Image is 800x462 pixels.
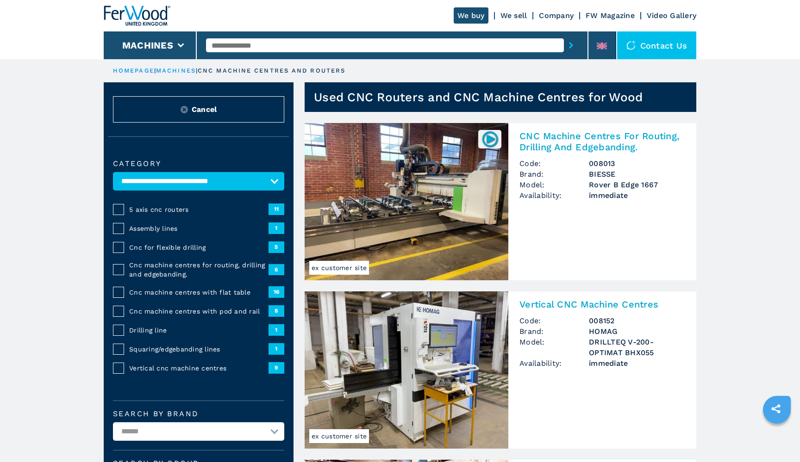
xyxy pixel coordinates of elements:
img: Reset [181,106,188,113]
span: 5 [269,241,284,253]
img: Vertical CNC Machine Centres HOMAG DRILLTEQ V-200-OPTIMAT BHX055 [305,291,508,449]
span: Availability: [519,358,589,369]
h3: DRILLTEQ V-200-OPTIMAT BHX055 [589,337,685,358]
label: Search by brand [113,410,284,418]
h3: 008152 [589,315,685,326]
button: Machines [122,40,173,51]
h1: Used CNC Routers and CNC Machine Centres for Wood [314,90,643,105]
a: FW Magazine [586,11,635,20]
span: Cnc for flexible drilling [129,243,269,252]
h3: 008013 [589,158,685,169]
span: Model: [519,337,589,358]
span: Squaring/edgebanding lines [129,345,269,354]
span: 16 [269,286,284,297]
a: Vertical CNC Machine Centres HOMAG DRILLTEQ V-200-OPTIMAT BHX055ex customer siteVertical CNC Mach... [305,291,696,449]
span: 8 [269,305,284,316]
span: Cnc machine centres with pod and rail [129,307,269,316]
h3: BIESSE [589,169,685,179]
span: Cnc machine centres with flat table [129,288,269,297]
img: Contact us [626,41,636,50]
span: immediate [589,358,685,369]
span: Availability: [519,190,589,201]
span: Vertical cnc machine centres [129,363,269,373]
span: 6 [269,264,284,275]
img: 008013 [481,130,499,148]
span: immediate [589,190,685,201]
a: Company [539,11,574,20]
a: Video Gallery [647,11,696,20]
span: 1 [269,222,284,234]
a: We sell [500,11,527,20]
h2: Vertical CNC Machine Centres [519,299,685,310]
a: CNC Machine Centres For Routing, Drilling And Edgebanding. BIESSE Rover B Edge 1667ex customer si... [305,123,696,280]
button: submit-button [564,35,578,56]
span: | [154,67,156,74]
span: ex customer site [309,261,369,275]
h2: CNC Machine Centres For Routing, Drilling And Edgebanding. [519,130,685,153]
a: HOMEPAGE [113,67,154,74]
div: Contact us [617,31,697,59]
img: CNC Machine Centres For Routing, Drilling And Edgebanding. BIESSE Rover B Edge 1667 [305,123,508,280]
span: 5 axis cnc routers [129,205,269,214]
span: ex customer site [309,429,369,443]
span: | [196,67,198,74]
span: Code: [519,315,589,326]
img: Ferwood [104,6,170,26]
span: Cancel [192,104,217,115]
span: Assembly lines [129,224,269,233]
p: cnc machine centres and routers [198,67,345,75]
span: 11 [269,203,284,215]
span: 9 [269,362,284,373]
span: Cnc machine centres for routing, drilling and edgebanding. [129,260,269,279]
a: machines [156,67,196,74]
span: Drilling line [129,326,269,335]
a: We buy [454,7,488,24]
span: 1 [269,324,284,335]
h3: Rover B Edge 1667 [589,179,685,190]
span: Model: [519,179,589,190]
span: Brand: [519,169,589,179]
span: 1 [269,343,284,354]
span: Brand: [519,326,589,337]
a: sharethis [764,397,787,420]
h3: HOMAG [589,326,685,337]
span: Code: [519,158,589,169]
button: ResetCancel [113,96,284,123]
label: Category [113,160,284,167]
